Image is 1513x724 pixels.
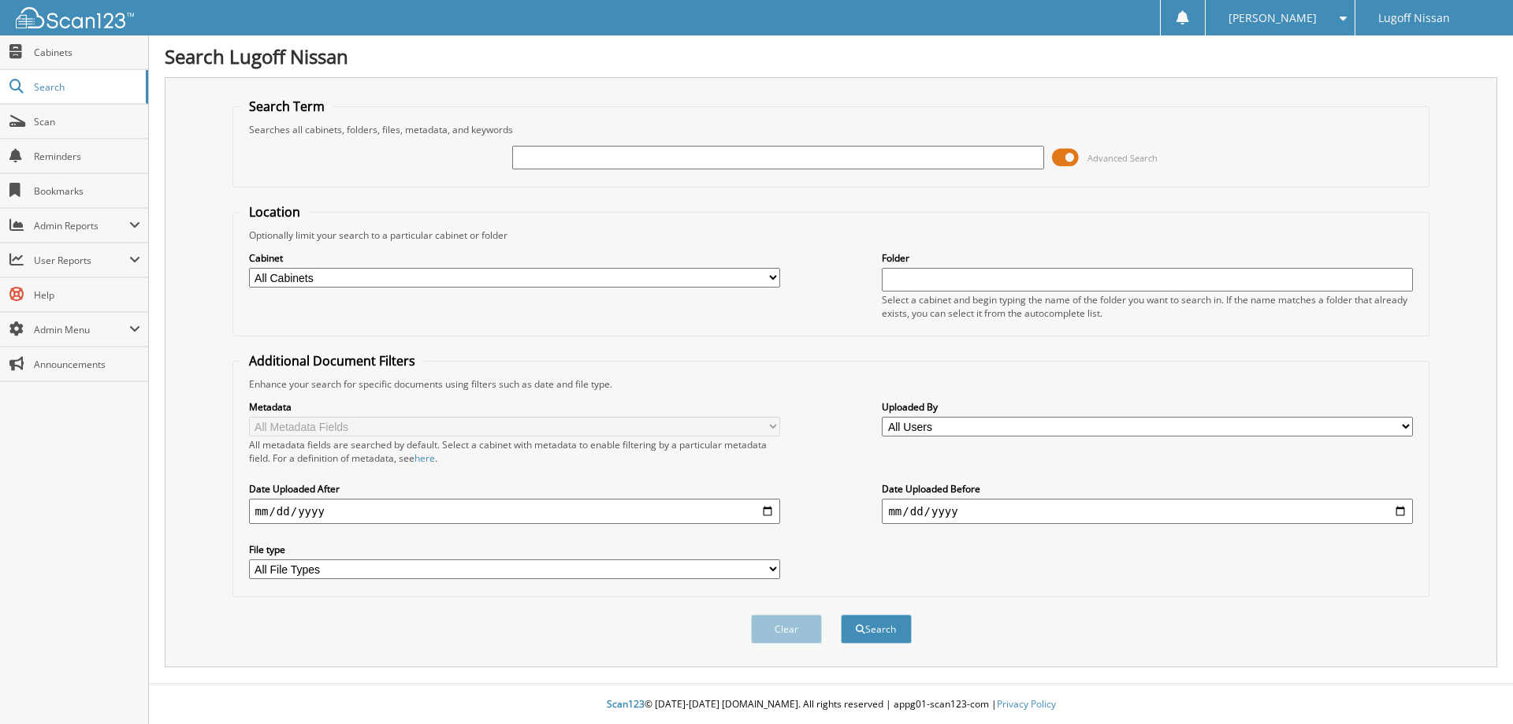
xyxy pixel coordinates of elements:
div: All metadata fields are searched by default. Select a cabinet with metadata to enable filtering b... [249,438,780,465]
span: Lugoff Nissan [1378,13,1450,23]
div: © [DATE]-[DATE] [DOMAIN_NAME]. All rights reserved | appg01-scan123-com | [149,685,1513,724]
label: Metadata [249,400,780,414]
span: Scan123 [607,697,645,711]
input: start [249,499,780,524]
span: Bookmarks [34,184,140,198]
div: Optionally limit your search to a particular cabinet or folder [241,228,1422,242]
span: Admin Menu [34,323,129,336]
label: File type [249,543,780,556]
legend: Search Term [241,98,333,115]
span: Advanced Search [1087,152,1158,164]
label: Uploaded By [882,400,1413,414]
span: Reminders [34,150,140,163]
legend: Location [241,203,308,221]
div: Searches all cabinets, folders, files, metadata, and keywords [241,123,1422,136]
img: scan123-logo-white.svg [16,7,134,28]
label: Cabinet [249,251,780,265]
span: [PERSON_NAME] [1229,13,1317,23]
button: Clear [751,614,822,644]
label: Date Uploaded Before [882,482,1413,496]
div: Enhance your search for specific documents using filters such as date and file type. [241,377,1422,391]
label: Folder [882,251,1413,265]
span: Scan [34,115,140,128]
a: here [414,451,435,465]
span: Announcements [34,358,140,371]
button: Search [841,614,912,644]
span: User Reports [34,254,129,267]
span: Cabinets [34,46,140,59]
input: end [882,499,1413,524]
span: Admin Reports [34,219,129,232]
label: Date Uploaded After [249,482,780,496]
a: Privacy Policy [997,697,1056,711]
span: Help [34,288,140,302]
h1: Search Lugoff Nissan [165,43,1497,69]
div: Select a cabinet and begin typing the name of the folder you want to search in. If the name match... [882,293,1413,320]
span: Search [34,80,138,94]
legend: Additional Document Filters [241,352,423,369]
